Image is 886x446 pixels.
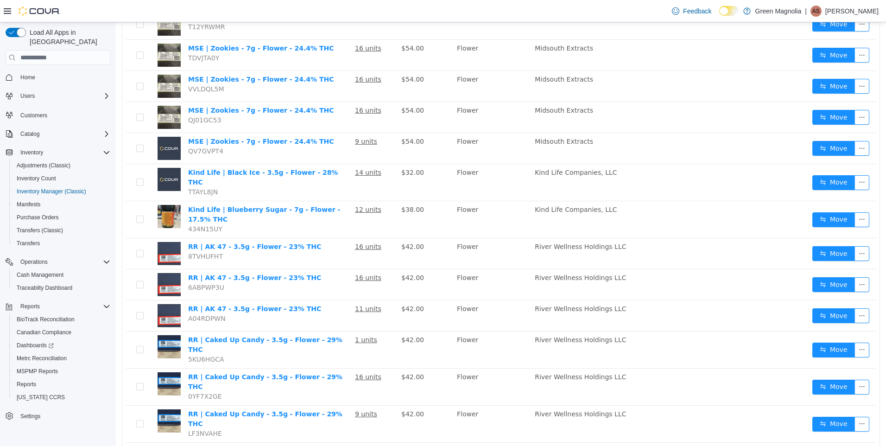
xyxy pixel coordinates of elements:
[13,379,40,390] a: Reports
[696,119,739,134] button: icon: swapMove
[239,388,261,395] u: 9 units
[17,329,71,336] span: Canadian Compliance
[13,327,75,338] a: Canadian Compliance
[239,351,266,358] u: 16 units
[2,70,114,84] button: Home
[239,147,266,154] u: 14 units
[42,220,65,243] img: RR | AK 47 - 3.5g - Flower - 23% THC hero shot
[17,394,65,401] span: [US_STATE] CCRS
[696,88,739,102] button: icon: swapMove
[2,300,114,313] button: Reports
[239,22,266,30] u: 16 units
[9,159,114,172] button: Adjustments (Classic)
[739,357,753,372] button: icon: ellipsis
[696,25,739,40] button: icon: swapMove
[13,238,44,249] a: Transfers
[13,199,110,210] span: Manifests
[696,286,739,301] button: icon: swapMove
[9,378,114,391] button: Reports
[72,32,103,39] span: TDVJTA0Y
[9,268,114,281] button: Cash Management
[17,214,59,221] span: Purchase Orders
[42,350,65,373] img: RR | Caked Up Candy - 3.5g - Flower - 29% THC hero shot
[19,6,60,16] img: Cova
[42,115,65,138] img: MSE | Zookies - 7g - Flower - 24.4% THC placeholder
[285,221,308,228] span: $42.00
[810,6,822,17] div: Aja Shaw
[337,247,415,278] td: Flower
[72,388,227,405] a: RR | Caked Up Candy - 3.5g - Flower - 29% THC
[72,283,205,290] a: RR | AK 47 - 3.5g - Flower - 23% THC
[72,370,106,378] span: 0YF7X2GE
[72,221,205,228] a: RR | AK 47 - 3.5g - Flower - 23% THC
[285,147,308,154] span: $32.00
[17,284,72,292] span: Traceabilty Dashboard
[72,94,105,102] span: QJ01GC53
[2,127,114,140] button: Catalog
[739,119,753,134] button: icon: ellipsis
[17,128,43,140] button: Catalog
[13,340,57,351] a: Dashboards
[337,80,415,111] td: Flower
[13,186,90,197] a: Inventory Manager (Classic)
[2,409,114,423] button: Settings
[812,6,820,17] span: AS
[13,225,110,236] span: Transfers (Classic)
[20,74,35,81] span: Home
[9,391,114,404] button: [US_STATE] CCRS
[419,283,510,290] span: River Wellness Holdings LLC
[285,22,308,30] span: $54.00
[739,153,753,168] button: icon: ellipsis
[42,183,65,206] img: Kind Life | Blueberry Sugar - 7g - Flower - 17.5% THC hero shot
[696,320,739,335] button: icon: swapMove
[17,110,51,121] a: Customers
[337,309,415,346] td: Flower
[419,115,477,123] span: Midsouth Extracts
[9,326,114,339] button: Canadian Compliance
[337,49,415,80] td: Flower
[2,255,114,268] button: Operations
[13,225,67,236] a: Transfers (Classic)
[72,166,102,173] span: TTAYL8JN
[72,408,106,415] span: LF3NVAHE
[20,413,40,420] span: Settings
[13,353,70,364] a: Metrc Reconciliation
[17,71,110,83] span: Home
[683,6,711,16] span: Feedback
[419,22,477,30] span: Midsouth Extracts
[739,25,753,40] button: icon: ellipsis
[17,355,67,362] span: Metrc Reconciliation
[72,252,205,259] a: RR | AK 47 - 3.5g - Flower - 23% THC
[337,383,415,421] td: Flower
[13,314,78,325] a: BioTrack Reconciliation
[9,365,114,378] button: MSPMP Reports
[13,282,76,293] a: Traceabilty Dashboard
[419,351,510,358] span: River Wellness Holdings LLC
[13,340,110,351] span: Dashboards
[20,130,39,138] span: Catalog
[9,224,114,237] button: Transfers (Classic)
[13,366,110,377] span: MSPMP Reports
[13,173,60,184] a: Inventory Count
[239,252,266,259] u: 16 units
[42,313,65,336] img: RR | Caked Up Candy - 3.5g - Flower - 29% THC hero shot
[337,179,415,216] td: Flower
[419,147,501,154] span: Kind Life Companies, LLC
[337,346,415,383] td: Flower
[13,392,110,403] span: Washington CCRS
[17,256,51,268] button: Operations
[17,147,110,158] span: Inventory
[285,115,308,123] span: $54.00
[17,72,39,83] a: Home
[13,269,67,280] a: Cash Management
[239,184,266,191] u: 12 units
[72,261,108,269] span: 6ABPWP3U
[17,90,38,102] button: Users
[419,53,477,61] span: Midsouth Extracts
[13,186,110,197] span: Inventory Manager (Classic)
[2,89,114,102] button: Users
[419,314,510,321] span: River Wellness Holdings LLC
[72,63,108,70] span: VVLDQL5M
[17,240,40,247] span: Transfers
